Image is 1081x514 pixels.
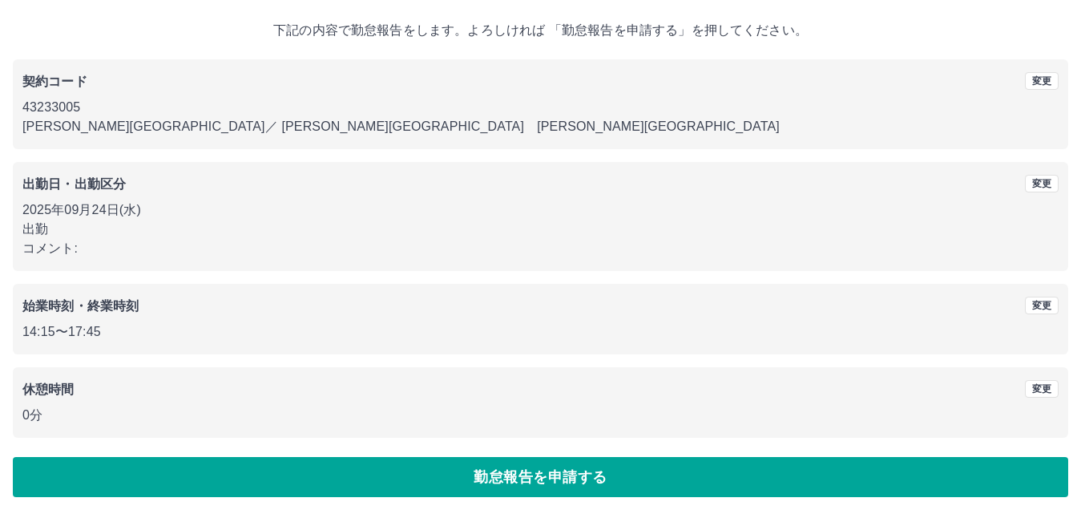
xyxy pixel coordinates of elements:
p: 14:15 〜 17:45 [22,322,1059,342]
b: 始業時刻・終業時刻 [22,299,139,313]
p: [PERSON_NAME][GEOGRAPHIC_DATA] ／ [PERSON_NAME][GEOGRAPHIC_DATA] [PERSON_NAME][GEOGRAPHIC_DATA] [22,117,1059,136]
button: 変更 [1025,297,1059,314]
b: 休憩時間 [22,382,75,396]
b: 契約コード [22,75,87,88]
p: 下記の内容で勤怠報告をします。よろしければ 「勤怠報告を申請する」を押してください。 [13,21,1068,40]
button: 勤怠報告を申請する [13,457,1068,497]
b: 出勤日・出勤区分 [22,177,126,191]
p: 2025年09月24日(水) [22,200,1059,220]
p: コメント: [22,239,1059,258]
button: 変更 [1025,380,1059,398]
p: 43233005 [22,98,1059,117]
p: 出勤 [22,220,1059,239]
button: 変更 [1025,72,1059,90]
button: 変更 [1025,175,1059,192]
p: 0分 [22,406,1059,425]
